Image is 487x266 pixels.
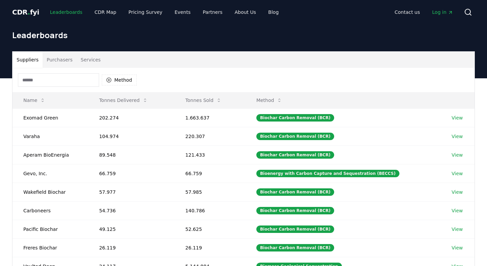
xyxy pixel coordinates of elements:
td: Exomad Green [13,108,88,127]
td: Carboneers [13,201,88,220]
a: Events [169,6,196,18]
td: 89.548 [88,145,175,164]
button: Name [18,94,51,107]
a: Partners [198,6,228,18]
a: View [451,226,463,233]
a: View [451,244,463,251]
td: 26.119 [88,238,175,257]
span: . [28,8,30,16]
button: Tonnes Sold [180,94,227,107]
div: Biochar Carbon Removal (BCR) [256,244,334,251]
td: Freres Biochar [13,238,88,257]
button: Method [251,94,288,107]
nav: Main [389,6,459,18]
td: Varaha [13,127,88,145]
nav: Main [45,6,284,18]
td: 52.625 [175,220,246,238]
td: 66.759 [175,164,246,183]
h1: Leaderboards [12,30,475,41]
td: 104.974 [88,127,175,145]
a: Pricing Survey [123,6,168,18]
td: Aperam BioEnergia [13,145,88,164]
div: Bioenergy with Carbon Capture and Sequestration (BECCS) [256,170,399,177]
span: CDR fyi [12,8,39,16]
td: 121.433 [175,145,246,164]
a: View [451,133,463,140]
button: Method [102,75,137,85]
a: Log in [427,6,459,18]
a: Contact us [389,6,425,18]
div: Biochar Carbon Removal (BCR) [256,114,334,122]
button: Purchasers [43,52,77,68]
div: Biochar Carbon Removal (BCR) [256,188,334,196]
a: View [451,189,463,195]
td: Pacific Biochar [13,220,88,238]
span: Log in [432,9,453,16]
td: 1.663.637 [175,108,246,127]
button: Tonnes Delivered [94,94,153,107]
a: View [451,170,463,177]
a: Blog [263,6,284,18]
td: 66.759 [88,164,175,183]
a: View [451,207,463,214]
a: View [451,152,463,158]
div: Biochar Carbon Removal (BCR) [256,151,334,159]
div: Biochar Carbon Removal (BCR) [256,133,334,140]
td: 57.977 [88,183,175,201]
div: Biochar Carbon Removal (BCR) [256,207,334,214]
a: View [451,114,463,121]
td: 140.786 [175,201,246,220]
a: CDR.fyi [12,7,39,17]
div: Biochar Carbon Removal (BCR) [256,225,334,233]
td: 49.125 [88,220,175,238]
td: 220.307 [175,127,246,145]
td: 54.736 [88,201,175,220]
a: CDR Map [89,6,122,18]
button: Services [77,52,105,68]
td: 202.274 [88,108,175,127]
td: 57.985 [175,183,246,201]
a: About Us [229,6,261,18]
a: Leaderboards [45,6,88,18]
td: Wakefield Biochar [13,183,88,201]
td: Gevo, Inc. [13,164,88,183]
td: 26.119 [175,238,246,257]
button: Suppliers [13,52,43,68]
